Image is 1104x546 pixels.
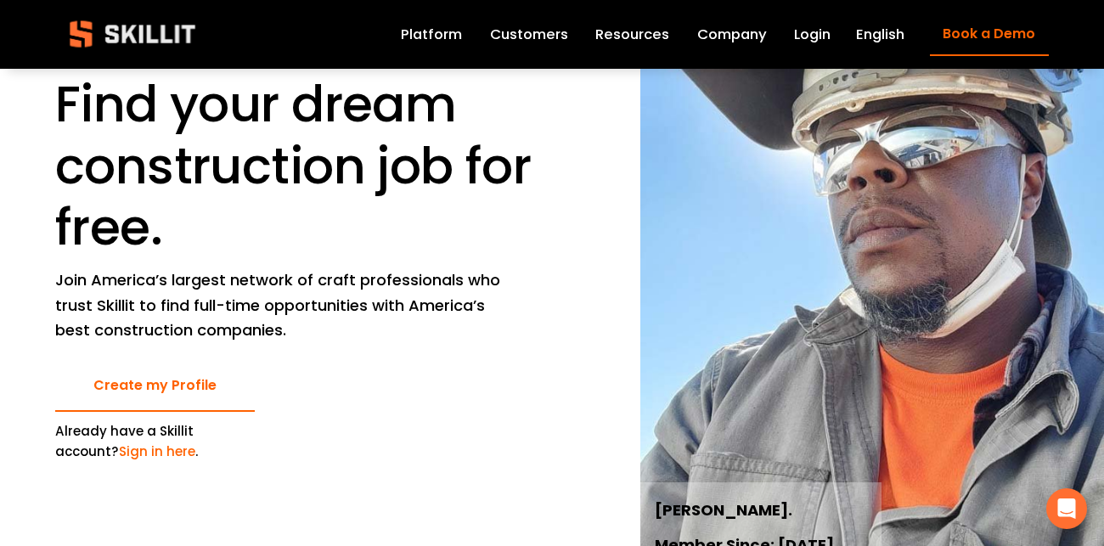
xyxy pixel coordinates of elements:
a: Platform [401,22,462,46]
p: Already have a Skillit account? . [55,421,255,462]
a: Book a Demo [930,13,1049,56]
p: Join America’s largest network of craft professionals who trust Skillit to find full-time opportu... [55,267,505,342]
h1: Find your dream construction job for free. [55,74,548,258]
span: Resources [595,24,669,45]
a: Create my Profile [55,360,255,412]
div: language picker [856,22,904,46]
strong: [PERSON_NAME]. [655,499,792,521]
a: Company [697,22,767,46]
img: Skillit [55,8,210,59]
div: Open Intercom Messenger [1046,488,1087,529]
span: English [856,24,904,45]
a: Login [794,22,831,46]
a: folder dropdown [595,22,669,46]
a: Sign in here [119,442,195,460]
a: Customers [490,22,568,46]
